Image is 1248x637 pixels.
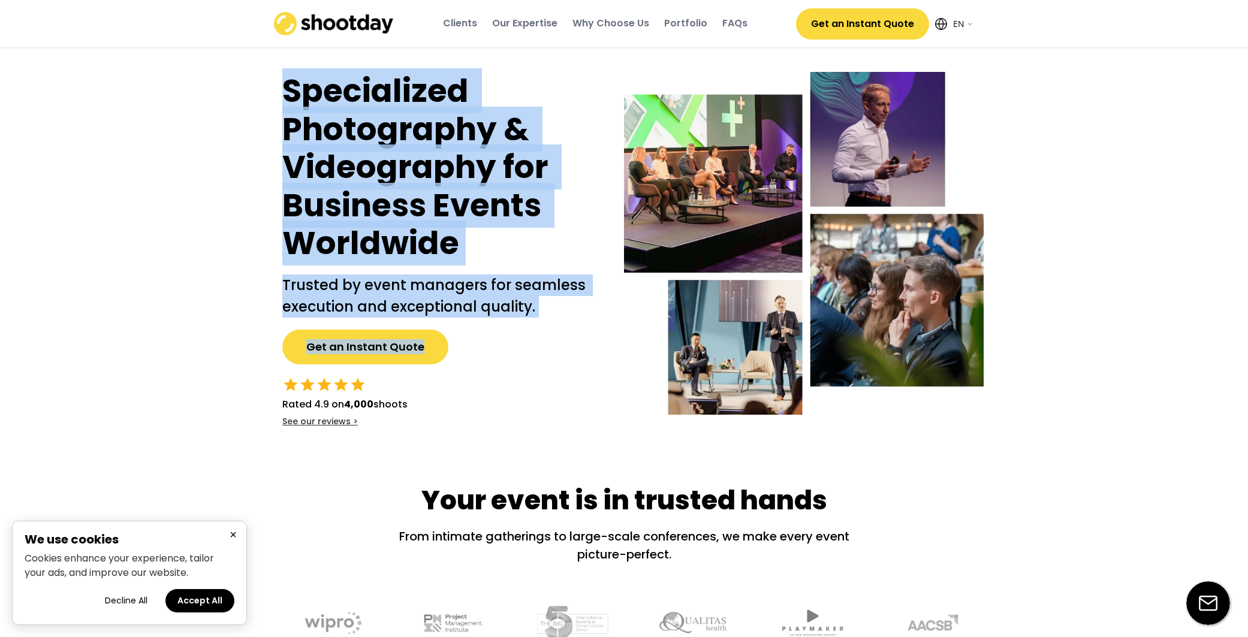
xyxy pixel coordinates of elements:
strong: 4,000 [344,397,373,411]
button: Accept all cookies [165,589,234,612]
button: star [333,376,349,393]
div: Why Choose Us [572,17,649,30]
div: Our Expertise [492,17,557,30]
div: Rated 4.9 on shoots [282,397,408,412]
div: Your event is in trusted hands [421,482,827,519]
button: Decline all cookies [93,589,159,612]
p: Cookies enhance your experience, tailor your ads, and improve our website. [25,551,234,580]
h1: Specialized Photography & Videography for Business Events Worldwide [282,72,600,262]
img: email-icon%20%281%29.svg [1186,581,1230,625]
button: star [349,376,366,393]
img: Icon%20feather-globe%20%281%29.svg [935,18,947,30]
button: Close cookie banner [226,527,240,542]
button: star [316,376,333,393]
button: star [282,376,299,393]
img: Event-hero-intl%402x.webp [624,72,984,415]
h2: We use cookies [25,533,234,545]
h2: Trusted by event managers for seamless execution and exceptional quality. [282,274,600,318]
div: From intimate gatherings to large-scale conferences, we make every event picture-perfect. [384,527,864,563]
button: star [299,376,316,393]
img: shootday_logo.png [274,12,394,35]
button: Get an Instant Quote [796,8,929,40]
div: Clients [443,17,477,30]
div: FAQs [722,17,747,30]
button: Get an Instant Quote [282,330,448,364]
div: Portfolio [664,17,707,30]
div: See our reviews > [282,416,358,428]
